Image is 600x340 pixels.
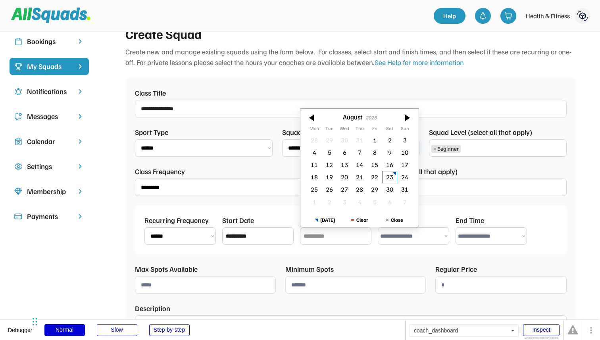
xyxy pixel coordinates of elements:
div: Create new and manage existing squads using the form below. For classes, select start and finish ... [125,46,576,68]
div: Description [135,303,170,314]
img: chevron-right.svg [76,113,84,120]
div: 31/08/2025 [397,184,412,196]
div: 4/09/2025 [352,196,367,208]
div: 7/08/2025 [352,146,367,159]
img: chevron-right.svg [76,38,84,45]
div: 5/08/2025 [322,146,337,159]
div: Squad Level (select all that apply) [429,127,532,138]
th: Wednesday [337,126,352,134]
a: Help [434,8,465,24]
div: 1/08/2025 [367,134,382,146]
div: Slow [97,324,137,336]
img: Icon%20copy%202.svg [14,38,22,46]
div: Create Squad [125,24,576,43]
div: 15/08/2025 [367,159,382,171]
img: chevron-right.svg [76,213,84,220]
div: 21/08/2025 [352,171,367,183]
div: 10/08/2025 [397,146,412,159]
th: Monday [307,126,322,134]
div: 30/08/2025 [382,184,397,196]
img: bell-03%20%281%29.svg [479,12,487,20]
div: Class Frequency [135,166,185,177]
img: chevron-right.svg [76,88,84,95]
div: 24/08/2025 [397,171,412,183]
div: 8/08/2025 [367,146,382,159]
img: chevron-right%20copy%203.svg [76,63,84,70]
font: See Help for more information [375,58,464,67]
img: Icon%20copy%204.svg [14,88,22,96]
div: 29/07/2025 [322,134,337,146]
img: chevron-right.svg [76,163,84,170]
div: Health & Fitness [526,11,570,21]
div: 4/08/2025 [307,146,322,159]
div: 13/08/2025 [337,159,352,171]
div: Sport Type [135,127,179,138]
div: 3/08/2025 [397,134,412,146]
button: Clear [342,213,377,227]
div: Calendar [27,136,71,147]
div: Show responsive boxes [523,336,560,340]
div: 3/09/2025 [337,196,352,208]
div: 22/08/2025 [367,171,382,183]
div: 9/08/2025 [382,146,397,159]
div: 23/08/2025 [382,171,397,183]
div: Squad Type [282,127,326,138]
div: 11/08/2025 [307,159,322,171]
button: Close [377,213,412,227]
div: My Squads [27,61,71,72]
img: Icon%20copy%205.svg [14,113,22,121]
div: Start Date [222,215,254,226]
div: Payments [27,211,71,222]
div: 31/07/2025 [352,134,367,146]
img: chevron-right.svg [76,138,84,145]
th: Friday [367,126,382,134]
div: 14/08/2025 [352,159,367,171]
div: Notifications [27,86,71,97]
th: Thursday [352,126,367,134]
div: 6/08/2025 [337,146,352,159]
img: Icon%20copy%207.svg [14,138,22,146]
div: Bookings [27,36,71,47]
img: Icon%20copy%208.svg [14,188,22,196]
div: 27/08/2025 [337,184,352,196]
th: Saturday [382,126,397,134]
div: 6/09/2025 [382,196,397,208]
div: Normal [44,324,85,336]
img: Icon%20%2823%29.svg [14,63,22,71]
div: 12/08/2025 [322,159,337,171]
div: Max Spots Available [135,264,198,275]
img: Squad%20Logo.svg [11,8,90,23]
div: 30/07/2025 [337,134,352,146]
div: 26/08/2025 [322,184,337,196]
div: Minimum Spots [285,264,334,275]
div: Inspect [523,324,560,336]
div: 16/08/2025 [382,159,397,171]
div: August [343,113,362,121]
div: 18/08/2025 [307,171,322,183]
img: Icon%20%2815%29.svg [14,213,22,221]
div: 25/08/2025 [307,184,322,196]
div: 29/08/2025 [367,184,382,196]
li: Beginner [431,145,461,153]
div: 17/08/2025 [397,159,412,171]
th: Tuesday [322,126,337,134]
div: 2/08/2025 [382,134,397,146]
div: Messages [27,111,71,122]
div: 7/09/2025 [397,196,412,208]
th: Sunday [397,126,412,134]
div: Recurring Frequency [144,215,209,226]
div: 20/08/2025 [337,171,352,183]
div: Membership [27,186,71,197]
div: 5/09/2025 [367,196,382,208]
div: End Time [456,215,484,226]
span: × [433,146,437,152]
img: Icon%20copy%2016.svg [14,163,22,171]
div: 2025 [365,115,377,121]
img: Frame%201410104775.svg [575,8,590,24]
button: [DATE] [307,213,342,227]
img: shopping-cart-01%20%281%29.svg [504,12,512,20]
div: 28/08/2025 [352,184,367,196]
div: Class Title [135,88,166,98]
div: Settings [27,161,71,172]
div: 1/09/2025 [307,196,322,208]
